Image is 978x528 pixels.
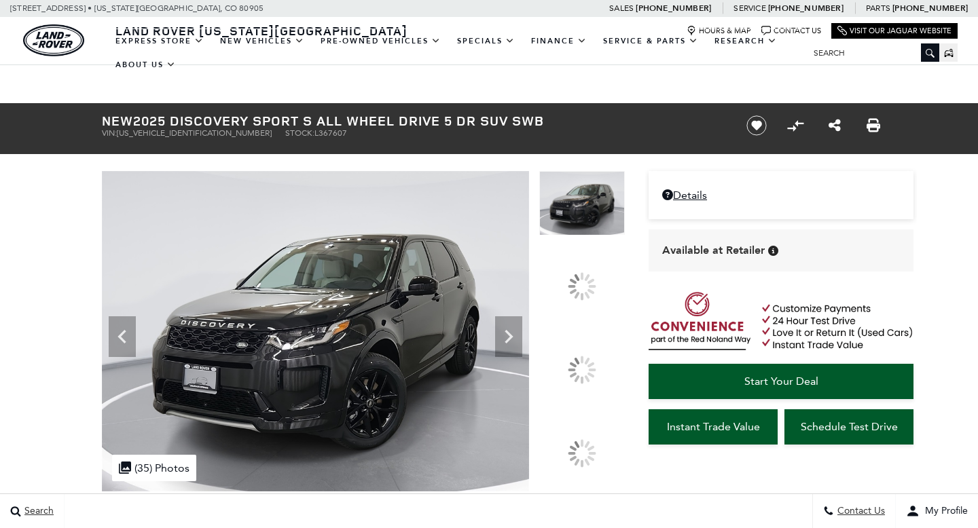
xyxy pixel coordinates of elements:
a: Specials [449,29,523,53]
span: Sales [609,3,634,13]
button: Save vehicle [742,115,772,136]
a: Service & Parts [595,29,706,53]
div: (35) Photos [112,455,196,481]
a: Visit Our Jaguar Website [837,26,952,36]
button: user-profile-menu [896,494,978,528]
a: [PHONE_NUMBER] [768,3,844,14]
span: L367607 [314,128,347,138]
span: Parts [866,3,890,13]
a: Pre-Owned Vehicles [312,29,449,53]
span: Start Your Deal [744,375,818,388]
span: My Profile [920,506,968,517]
a: [PHONE_NUMBER] [892,3,968,14]
span: Service [733,3,765,13]
span: Search [21,506,54,517]
img: New 2025 Santorini Black LAND ROVER S image 1 [102,171,529,491]
a: Print this New 2025 Discovery Sport S All Wheel Drive 5 dr SUV SWB [867,117,880,134]
a: Research [706,29,785,53]
a: Contact Us [761,26,821,36]
a: New Vehicles [212,29,312,53]
a: Start Your Deal [649,364,913,399]
span: VIN: [102,128,117,138]
input: Search [803,45,939,61]
a: [PHONE_NUMBER] [636,3,711,14]
nav: Main Navigation [107,29,803,77]
span: Instant Trade Value [667,420,760,433]
a: EXPRESS STORE [107,29,212,53]
a: Details [662,189,900,202]
a: land-rover [23,24,84,56]
a: Finance [523,29,595,53]
span: Available at Retailer [662,243,765,258]
span: [US_VEHICLE_IDENTIFICATION_NUMBER] [117,128,272,138]
a: About Us [107,53,184,77]
img: New 2025 Santorini Black LAND ROVER S image 1 [539,171,625,235]
a: [STREET_ADDRESS] • [US_STATE][GEOGRAPHIC_DATA], CO 80905 [10,3,264,13]
a: Share this New 2025 Discovery Sport S All Wheel Drive 5 dr SUV SWB [829,117,841,134]
a: Land Rover [US_STATE][GEOGRAPHIC_DATA] [107,22,416,39]
a: Instant Trade Value [649,409,778,445]
button: Compare vehicle [785,115,805,136]
span: Stock: [285,128,314,138]
a: Hours & Map [687,26,751,36]
strong: New [102,111,133,130]
a: Schedule Test Drive [784,409,913,445]
h1: 2025 Discovery Sport S All Wheel Drive 5 dr SUV SWB [102,113,723,128]
div: Vehicle is in stock and ready for immediate delivery. Due to demand, availability is subject to c... [768,246,778,256]
img: Land Rover [23,24,84,56]
span: Land Rover [US_STATE][GEOGRAPHIC_DATA] [115,22,407,39]
span: Contact Us [834,506,885,517]
span: Schedule Test Drive [801,420,898,433]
